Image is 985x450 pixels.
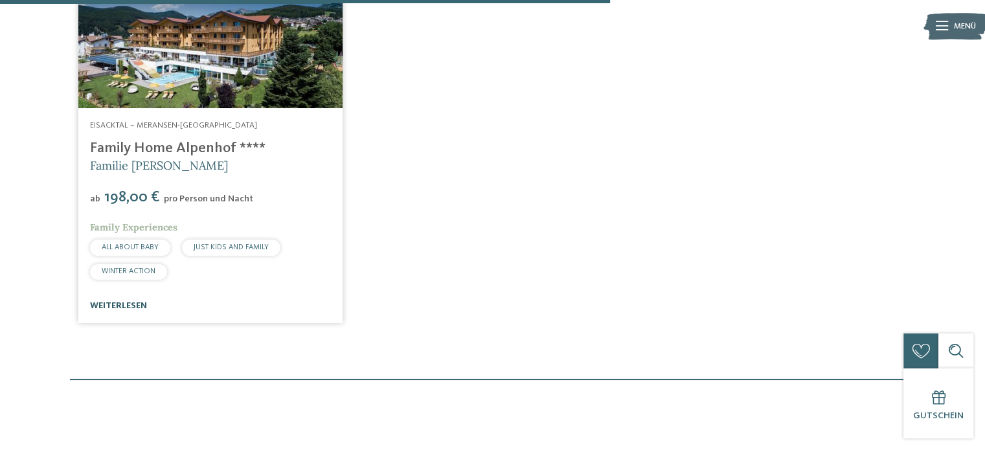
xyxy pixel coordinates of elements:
a: weiterlesen [90,301,147,310]
span: Eisacktal – Meransen-[GEOGRAPHIC_DATA] [90,121,257,129]
span: JUST KIDS AND FAMILY [194,243,269,251]
a: Family Home Alpenhof **** [90,141,266,155]
a: Gutschein [903,368,973,438]
span: ALL ABOUT BABY [102,243,159,251]
span: pro Person und Nacht [164,194,253,203]
span: Family Experiences [90,221,177,233]
span: WINTER ACTION [102,267,155,275]
span: 198,00 € [102,190,163,205]
span: ab [90,194,100,203]
span: Familie [PERSON_NAME] [90,158,228,173]
span: Gutschein [913,411,964,420]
